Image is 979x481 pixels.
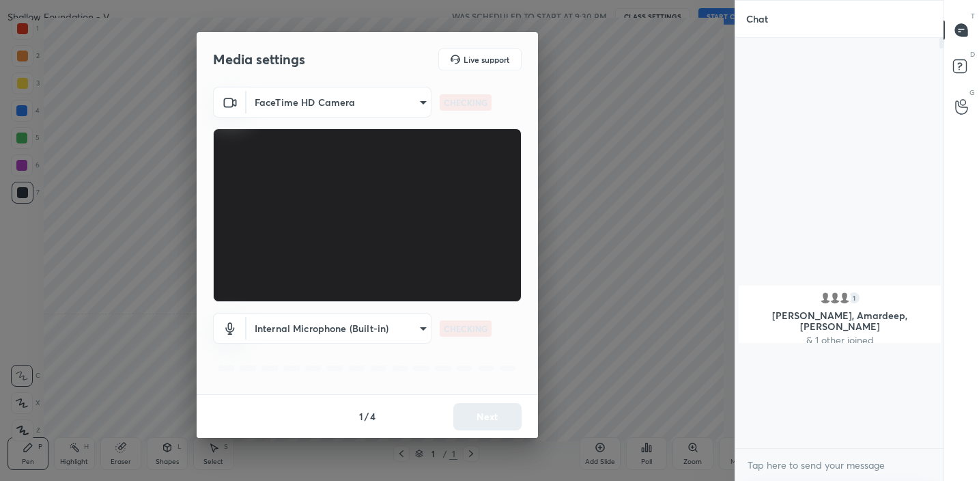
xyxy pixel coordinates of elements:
p: [PERSON_NAME], Amardeep, [PERSON_NAME] [747,310,933,332]
h4: 1 [359,409,363,424]
img: default.png [828,291,842,305]
h5: Live support [464,55,509,64]
div: grid [735,283,944,343]
h2: Media settings [213,51,305,68]
p: D [970,49,975,59]
p: Chat [735,1,779,37]
p: & 1 other joined [747,335,933,346]
img: default.png [819,291,832,305]
div: FaceTime HD Camera [246,313,431,344]
h4: 4 [370,409,375,424]
h4: / [365,409,369,424]
p: G [969,87,975,98]
div: 1 [847,291,861,305]
img: default.png [838,291,851,305]
p: T [971,11,975,21]
p: CHECKING [444,96,487,109]
p: CHECKING [444,322,487,335]
div: FaceTime HD Camera [246,87,431,118]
